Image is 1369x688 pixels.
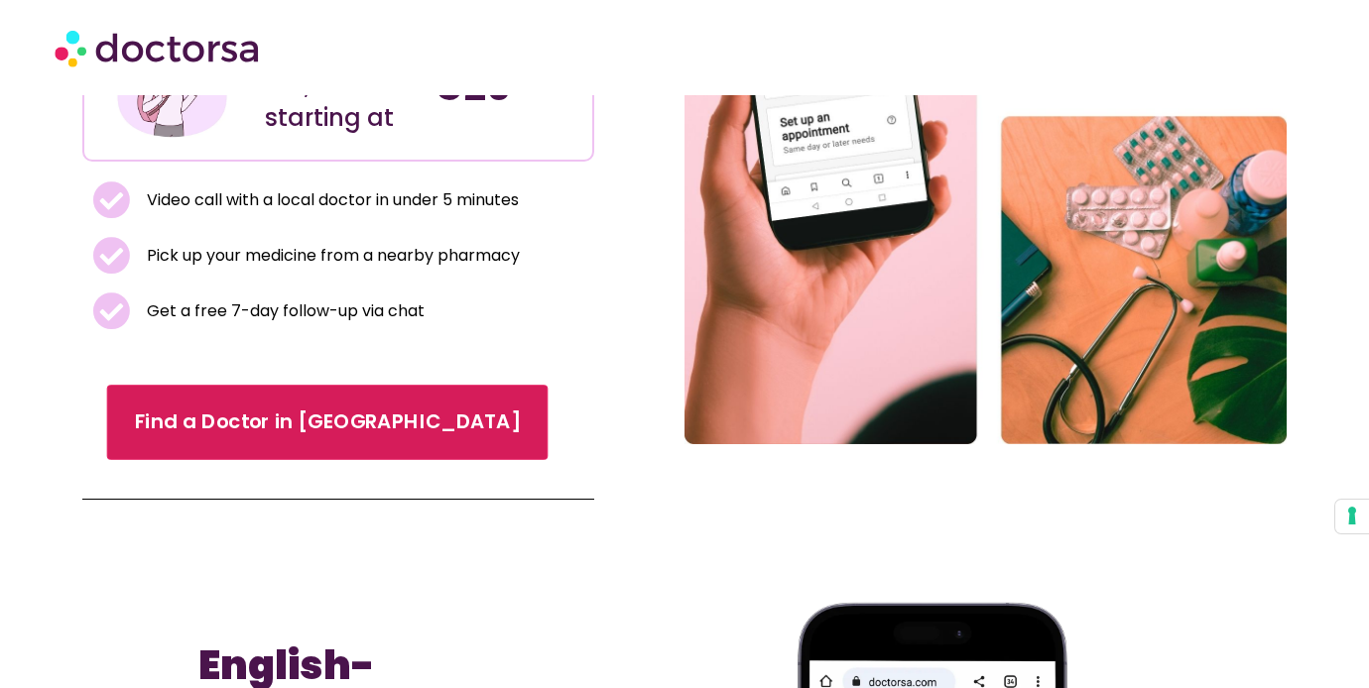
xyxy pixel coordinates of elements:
span: Pick up your medicine from a nearby pharmacy [142,242,520,270]
span: Find a Doctor in [GEOGRAPHIC_DATA] [134,408,520,437]
a: Find a Doctor in [GEOGRAPHIC_DATA] [106,385,548,460]
span: Video call with a local doctor in under 5 minutes [142,186,519,214]
h4: €20 [432,62,577,110]
span: Get a free 7-day follow-up via chat [142,297,425,325]
button: Your consent preferences for tracking technologies [1335,500,1369,533]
